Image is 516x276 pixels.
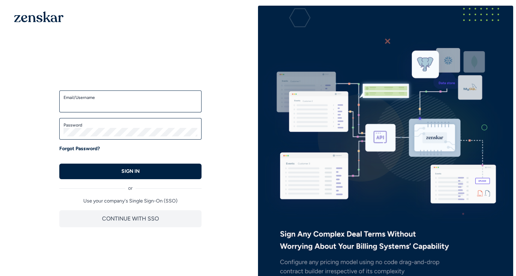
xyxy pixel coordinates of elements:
button: CONTINUE WITH SSO [59,210,202,227]
a: Forgot Password? [59,145,100,152]
button: SIGN IN [59,164,202,179]
label: Email/Username [64,95,197,100]
p: Use your company's Single Sign-On (SSO) [59,198,202,205]
img: 1OGAJ2xQqyY4LXKgY66KYq0eOWRCkrZdAb3gUhuVAqdWPZE9SRJmCz+oDMSn4zDLXe31Ii730ItAGKgCKgCCgCikA4Av8PJUP... [14,11,64,22]
div: or [59,179,202,192]
label: Password [64,122,197,128]
p: SIGN IN [121,168,140,175]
